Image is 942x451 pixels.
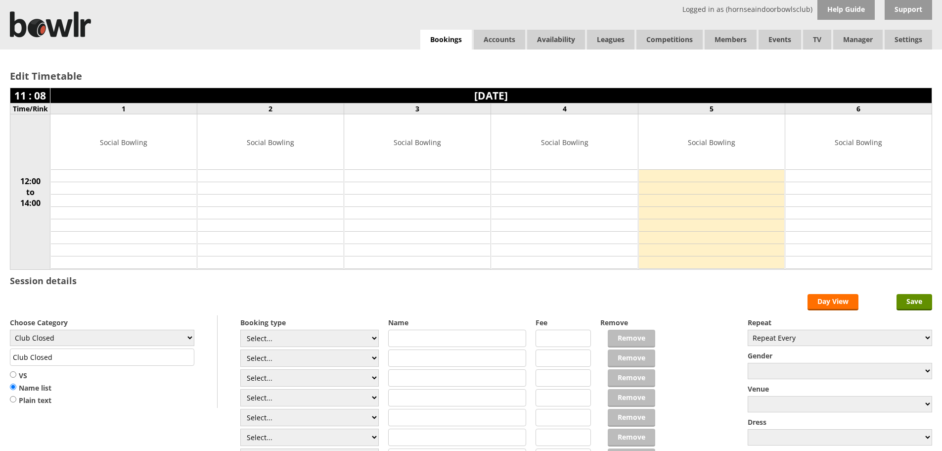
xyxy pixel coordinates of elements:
[10,383,51,393] label: Name list
[344,103,491,114] td: 3
[639,115,784,170] td: Social Bowling
[807,294,858,310] a: Day View
[10,103,50,114] td: Time/Rink
[638,103,785,114] td: 5
[492,115,637,170] td: Social Bowling
[536,318,591,327] label: Fee
[10,396,51,405] label: Plain text
[10,371,16,378] input: VS
[491,103,638,114] td: 4
[748,384,932,394] label: Venue
[587,30,634,50] a: Leagues
[10,349,194,366] input: Title/Description
[10,69,932,83] h2: Edit Timetable
[833,30,883,50] span: Manager
[10,396,16,403] input: Plain text
[50,103,197,114] td: 1
[897,294,932,310] input: Save
[10,114,50,270] td: 12:00 to 14:00
[345,115,490,170] td: Social Bowling
[240,318,379,327] label: Booking type
[10,318,194,327] label: Choose Category
[785,103,932,114] td: 6
[474,30,525,50] span: Accounts
[51,115,196,170] td: Social Bowling
[10,371,51,381] label: VS
[198,115,343,170] td: Social Bowling
[10,88,50,103] td: 11 : 08
[803,30,831,50] span: TV
[50,88,932,103] td: [DATE]
[705,30,757,50] span: Members
[748,318,932,327] label: Repeat
[197,103,344,114] td: 2
[759,30,801,50] a: Events
[527,30,585,50] a: Availability
[10,383,16,391] input: Name list
[885,30,932,50] span: Settings
[786,115,931,170] td: Social Bowling
[748,417,932,427] label: Dress
[600,318,656,327] label: Remove
[636,30,703,50] a: Competitions
[388,318,527,327] label: Name
[748,351,932,360] label: Gender
[10,275,77,287] h3: Session details
[420,30,472,50] a: Bookings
